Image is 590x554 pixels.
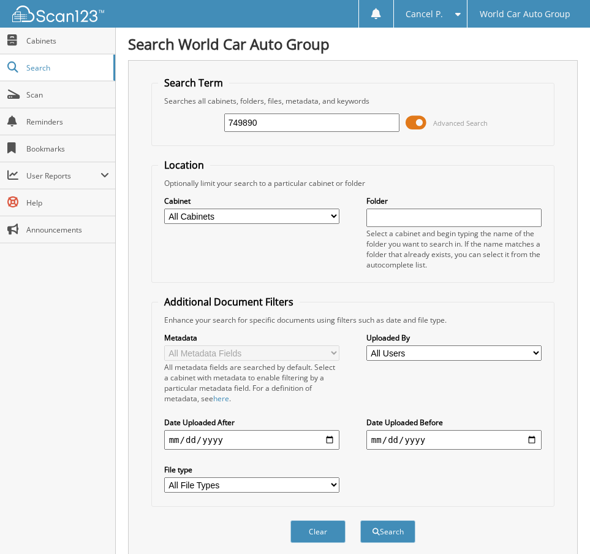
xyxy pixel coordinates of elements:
[26,144,109,154] span: Bookmarks
[158,96,548,106] div: Searches all cabinets, folders, files, metadata, and keywords
[128,34,578,54] h1: Search World Car Auto Group
[366,430,542,450] input: end
[290,520,346,543] button: Clear
[26,36,109,46] span: Cabinets
[406,10,443,18] span: Cancel P.
[26,63,107,73] span: Search
[366,333,542,343] label: Uploaded By
[366,417,542,428] label: Date Uploaded Before
[158,178,548,188] div: Optionally limit your search to a particular cabinet or folder
[164,362,339,404] div: All metadata fields are searched by default. Select a cabinet with metadata to enable filtering b...
[26,198,109,208] span: Help
[213,393,229,404] a: here
[360,520,415,543] button: Search
[158,158,210,172] legend: Location
[529,495,590,554] iframe: Chat Widget
[164,464,339,475] label: File type
[158,76,229,90] legend: Search Term
[26,117,109,127] span: Reminders
[164,417,339,428] label: Date Uploaded After
[164,333,339,343] label: Metadata
[158,315,548,325] div: Enhance your search for specific documents using filters such as date and file type.
[158,295,300,309] legend: Additional Document Filters
[164,196,339,206] label: Cabinet
[26,90,109,100] span: Scan
[480,10,570,18] span: World Car Auto Group
[26,171,100,181] span: User Reports
[12,6,104,22] img: scan123-logo-white.svg
[366,196,542,206] label: Folder
[164,430,339,450] input: start
[366,228,542,270] div: Select a cabinet and begin typing the name of the folder you want to search in. If the name match...
[26,225,109,235] span: Announcements
[433,118,488,128] span: Advanced Search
